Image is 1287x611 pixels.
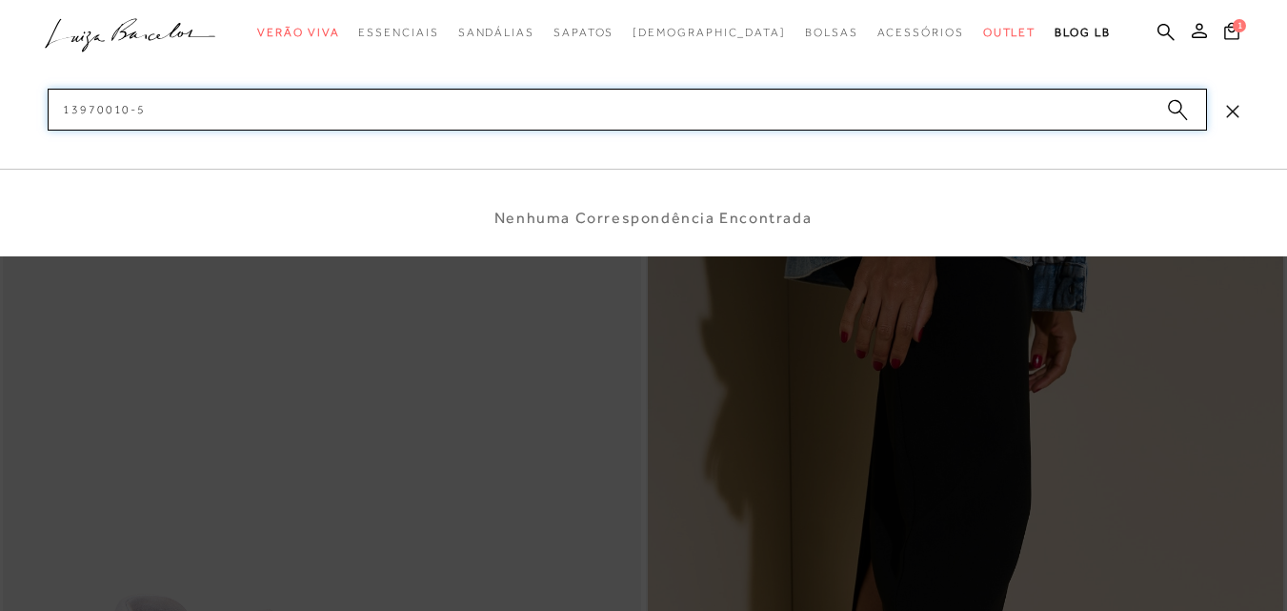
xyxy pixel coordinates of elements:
button: 1 [1218,21,1245,47]
a: categoryNavScreenReaderText [358,15,438,51]
span: [DEMOGRAPHIC_DATA] [633,26,786,39]
input: Buscar. [48,89,1207,131]
span: 1 [1233,19,1246,32]
a: categoryNavScreenReaderText [877,15,964,51]
span: Acessórios [877,26,964,39]
span: Essenciais [358,26,438,39]
span: Outlet [983,26,1036,39]
span: Verão Viva [257,26,339,39]
a: categoryNavScreenReaderText [805,15,858,51]
a: BLOG LB [1055,15,1110,51]
a: categoryNavScreenReaderText [983,15,1036,51]
span: BLOG LB [1055,26,1110,39]
a: categoryNavScreenReaderText [553,15,613,51]
a: categoryNavScreenReaderText [458,15,534,51]
li: Nenhuma Correspondência Encontrada [494,208,812,228]
a: categoryNavScreenReaderText [257,15,339,51]
span: Bolsas [805,26,858,39]
span: Sandálias [458,26,534,39]
span: Sapatos [553,26,613,39]
a: noSubCategoriesText [633,15,786,51]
